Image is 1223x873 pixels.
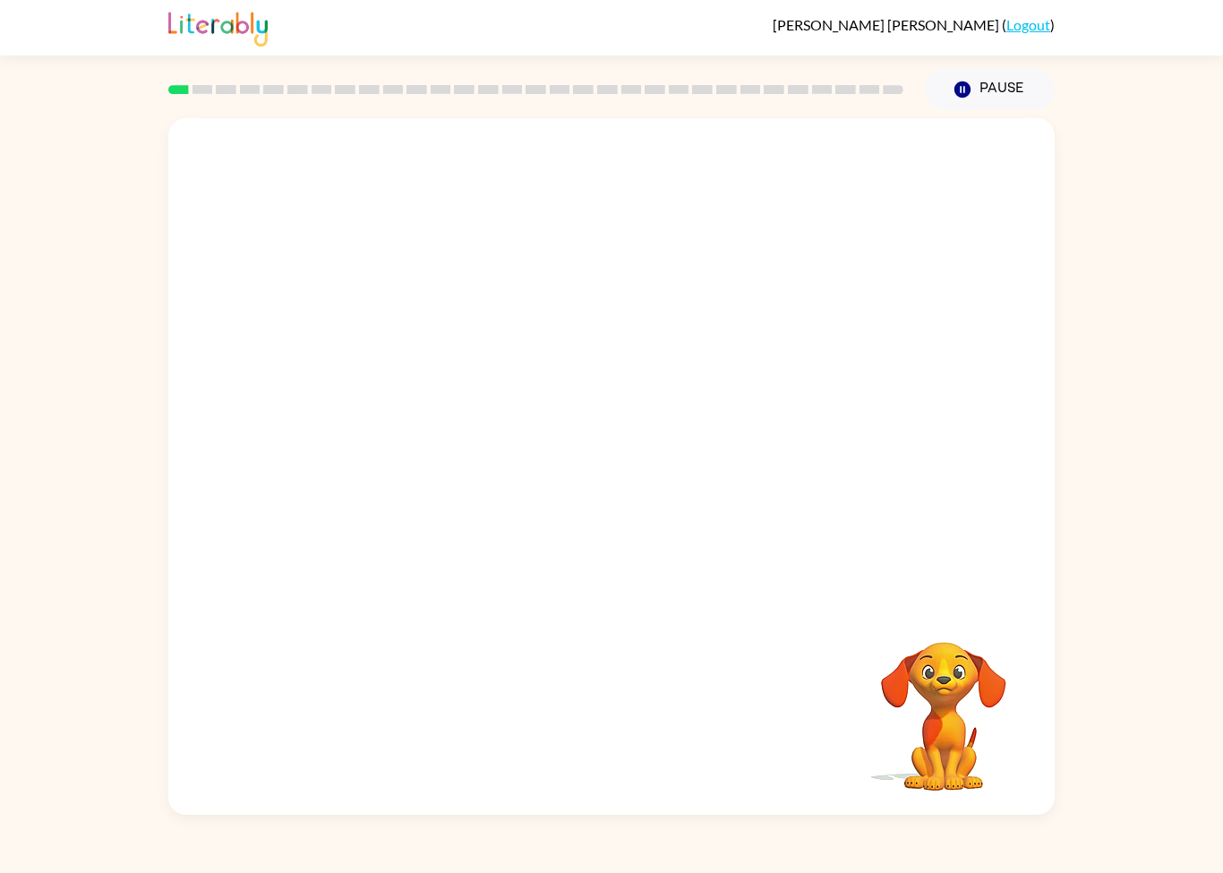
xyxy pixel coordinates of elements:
[854,614,1033,793] video: Your browser must support playing .mp4 files to use Literably. Please try using another browser.
[773,16,1055,33] div: ( )
[925,69,1055,110] button: Pause
[168,7,268,47] img: Literably
[1006,16,1050,33] a: Logout
[773,16,1002,33] span: [PERSON_NAME] [PERSON_NAME]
